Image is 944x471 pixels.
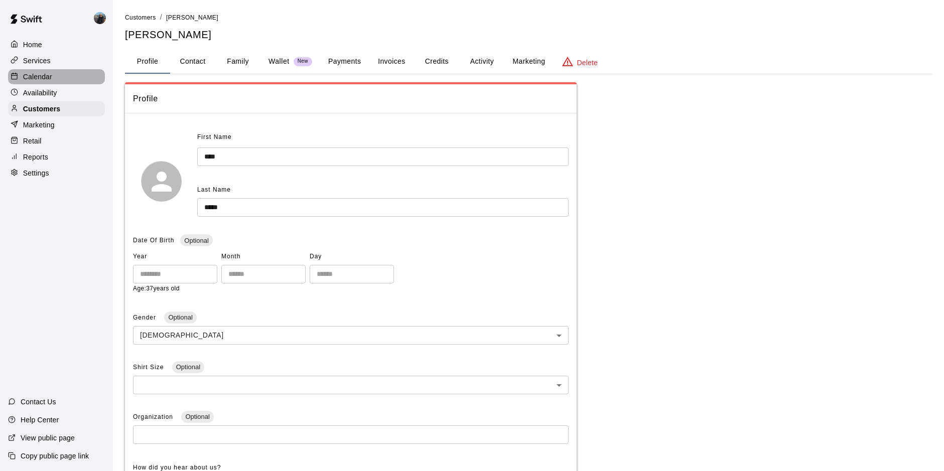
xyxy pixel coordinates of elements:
[23,168,49,178] p: Settings
[320,50,369,74] button: Payments
[180,237,212,244] span: Optional
[21,397,56,407] p: Contact Us
[133,314,158,321] span: Gender
[294,58,312,65] span: New
[164,313,196,321] span: Optional
[133,237,174,244] span: Date Of Birth
[369,50,414,74] button: Invoices
[23,40,42,50] p: Home
[23,120,55,130] p: Marketing
[504,50,553,74] button: Marketing
[125,13,156,21] a: Customers
[133,285,180,292] span: Age: 37 years old
[133,413,175,420] span: Organization
[133,326,569,345] div: [DEMOGRAPHIC_DATA]
[125,50,932,74] div: basic tabs example
[21,451,89,461] p: Copy public page link
[166,14,218,21] span: [PERSON_NAME]
[197,186,231,193] span: Last Name
[21,433,75,443] p: View public page
[125,12,932,23] nav: breadcrumb
[21,415,59,425] p: Help Center
[160,12,162,23] li: /
[94,12,106,24] img: Coach Cruz
[133,464,221,471] span: How did you hear about us?
[170,50,215,74] button: Contact
[23,72,52,82] p: Calendar
[215,50,260,74] button: Family
[8,37,105,52] a: Home
[8,149,105,165] a: Reports
[133,364,166,371] span: Shirt Size
[125,28,932,42] h5: [PERSON_NAME]
[125,14,156,21] span: Customers
[8,133,105,148] a: Retail
[181,413,213,420] span: Optional
[92,8,113,28] div: Coach Cruz
[221,249,306,265] span: Month
[8,117,105,132] a: Marketing
[23,88,57,98] p: Availability
[8,101,105,116] a: Customers
[268,56,290,67] p: Wallet
[8,166,105,181] a: Settings
[23,136,42,146] p: Retail
[23,56,51,66] p: Services
[23,104,60,114] p: Customers
[133,92,569,105] span: Profile
[8,69,105,84] a: Calendar
[414,50,459,74] button: Credits
[197,129,232,145] span: First Name
[23,152,48,162] p: Reports
[310,249,394,265] span: Day
[8,53,105,68] a: Services
[8,85,105,100] a: Availability
[125,50,170,74] button: Profile
[577,58,598,68] p: Delete
[133,249,217,265] span: Year
[172,363,204,371] span: Optional
[459,50,504,74] button: Activity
